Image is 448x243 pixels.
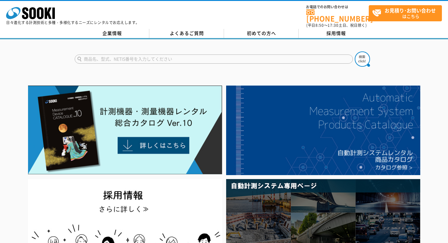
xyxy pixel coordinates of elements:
[75,29,149,38] a: 企業情報
[369,5,442,21] a: お見積り･お問い合わせはこちら
[372,5,442,21] span: はこちら
[299,29,373,38] a: 採用情報
[328,23,339,28] span: 17:30
[75,55,353,64] input: 商品名、型式、NETIS番号を入力してください
[224,29,299,38] a: 初めての方へ
[149,29,224,38] a: よくあるご質問
[306,23,367,28] span: (平日 ～ 土日、祝日除く)
[226,86,420,175] img: 自動計測システムカタログ
[6,21,140,24] p: 日々進化する計測技術と多種・多様化するニーズにレンタルでお応えします。
[247,30,276,37] span: 初めての方へ
[306,9,369,22] a: [PHONE_NUMBER]
[385,7,436,14] strong: お見積り･お問い合わせ
[355,51,370,67] img: btn_search.png
[306,5,369,9] span: お電話でのお問い合わせは
[28,86,222,174] img: Catalog Ver10
[315,23,324,28] span: 8:50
